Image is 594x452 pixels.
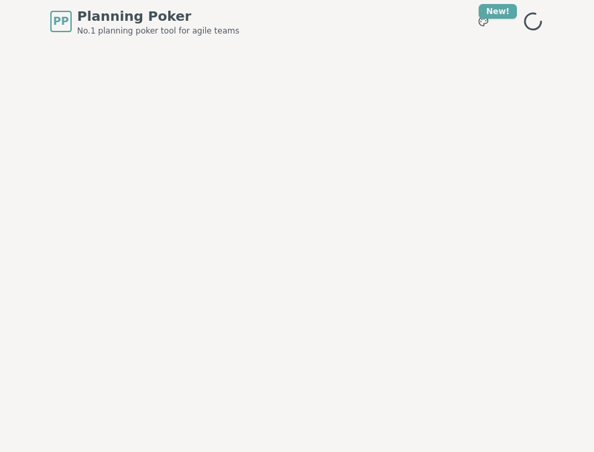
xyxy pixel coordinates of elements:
button: New! [471,9,495,34]
span: PP [53,13,68,30]
a: PPPlanning PokerNo.1 planning poker tool for agile teams [50,7,239,36]
span: No.1 planning poker tool for agile teams [77,25,239,36]
span: Planning Poker [77,7,239,25]
div: New! [479,4,517,19]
